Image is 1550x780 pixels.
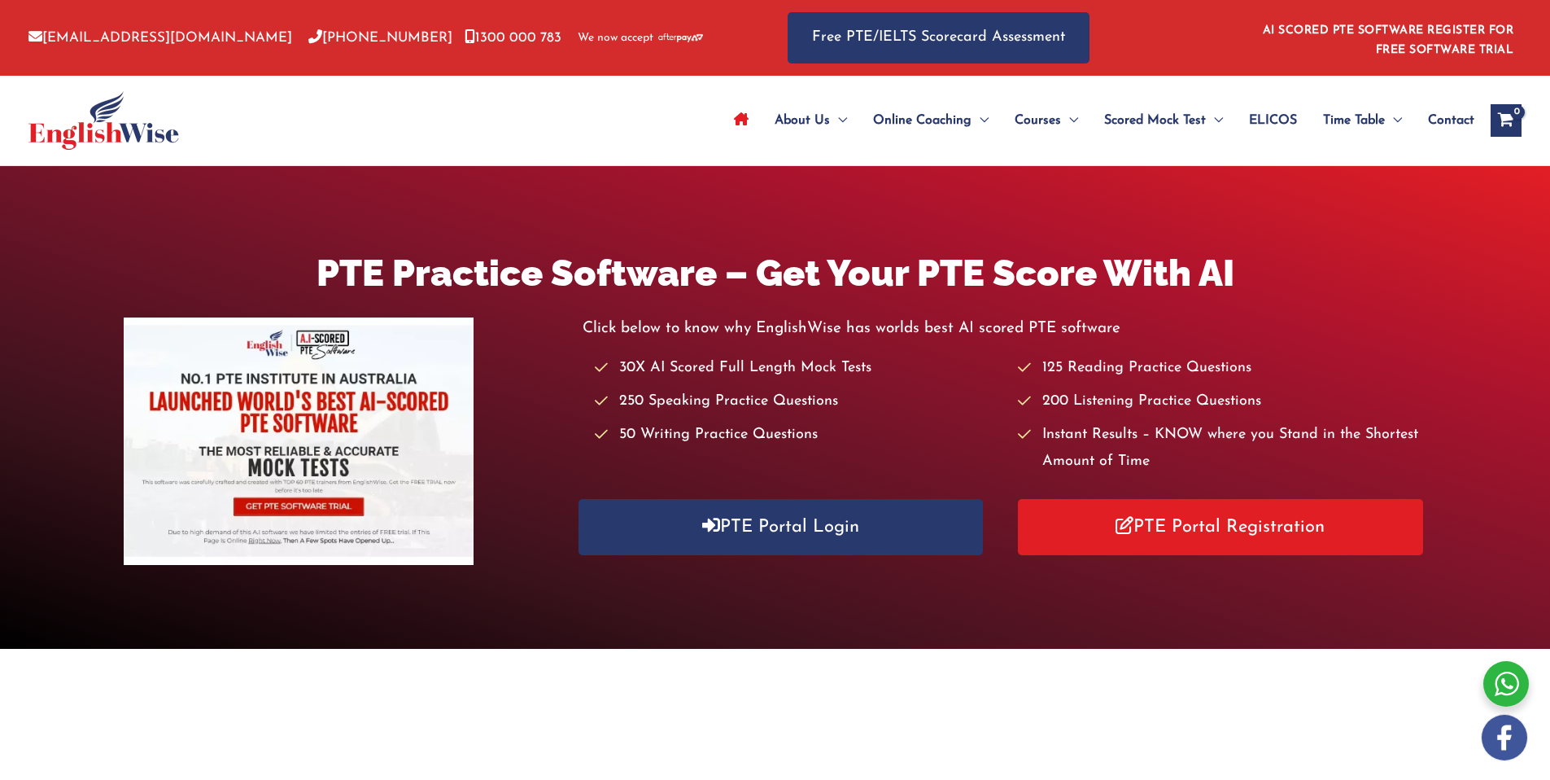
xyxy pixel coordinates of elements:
[579,499,984,555] a: PTE Portal Login
[1104,92,1206,149] span: Scored Mock Test
[1323,92,1385,149] span: Time Table
[28,91,179,150] img: cropped-ew-logo
[1061,92,1078,149] span: Menu Toggle
[583,315,1426,342] p: Click below to know why EnglishWise has worlds best AI scored PTE software
[1310,92,1415,149] a: Time TableMenu Toggle
[971,92,989,149] span: Menu Toggle
[595,422,1002,449] li: 50 Writing Practice Questions
[1206,92,1223,149] span: Menu Toggle
[1249,92,1297,149] span: ELICOS
[721,92,1474,149] nav: Site Navigation: Main Menu
[124,248,1426,299] h1: PTE Practice Software – Get Your PTE Score With AI
[1253,11,1522,64] aside: Header Widget 1
[1415,92,1474,149] a: Contact
[1015,92,1061,149] span: Courses
[1091,92,1236,149] a: Scored Mock TestMenu Toggle
[595,388,1002,415] li: 250 Speaking Practice Questions
[788,12,1089,64] a: Free PTE/IELTS Scorecard Assessment
[658,33,703,42] img: Afterpay-Logo
[1236,92,1310,149] a: ELICOS
[1018,388,1426,415] li: 200 Listening Practice Questions
[1385,92,1402,149] span: Menu Toggle
[775,92,830,149] span: About Us
[860,92,1002,149] a: Online CoachingMenu Toggle
[1428,92,1474,149] span: Contact
[1002,92,1091,149] a: CoursesMenu Toggle
[1018,355,1426,382] li: 125 Reading Practice Questions
[1491,104,1522,137] a: View Shopping Cart, empty
[595,355,1002,382] li: 30X AI Scored Full Length Mock Tests
[124,318,474,565] img: pte-institute-main
[1482,715,1527,760] img: white-facebook.png
[873,92,971,149] span: Online Coaching
[830,92,847,149] span: Menu Toggle
[1018,499,1423,555] a: PTE Portal Registration
[1263,24,1514,56] a: AI SCORED PTE SOFTWARE REGISTER FOR FREE SOFTWARE TRIAL
[308,31,452,45] a: [PHONE_NUMBER]
[578,30,653,46] span: We now accept
[762,92,860,149] a: About UsMenu Toggle
[28,31,292,45] a: [EMAIL_ADDRESS][DOMAIN_NAME]
[465,31,561,45] a: 1300 000 783
[1018,422,1426,476] li: Instant Results – KNOW where you Stand in the Shortest Amount of Time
